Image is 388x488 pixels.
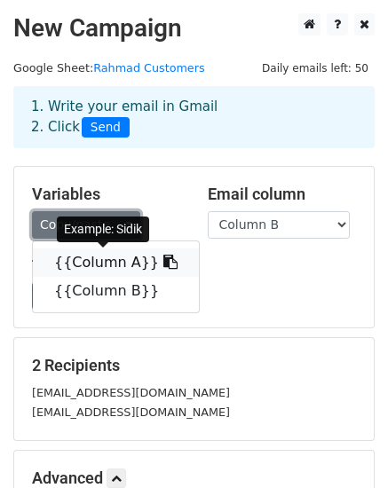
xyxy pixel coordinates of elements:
[299,403,388,488] iframe: Chat Widget
[33,248,199,277] a: {{Column A}}
[32,356,356,375] h5: 2 Recipients
[13,13,375,43] h2: New Campaign
[13,61,205,75] small: Google Sheet:
[32,386,230,399] small: [EMAIL_ADDRESS][DOMAIN_NAME]
[82,117,130,138] span: Send
[32,468,356,488] h5: Advanced
[32,405,230,419] small: [EMAIL_ADDRESS][DOMAIN_NAME]
[256,59,375,78] span: Daily emails left: 50
[33,277,199,305] a: {{Column B}}
[208,185,357,204] h5: Email column
[18,97,370,138] div: 1. Write your email in Gmail 2. Click
[57,216,149,242] div: Example: Sidik
[32,185,181,204] h5: Variables
[93,61,204,75] a: Rahmad Customers
[32,211,140,239] a: Copy/paste...
[256,61,375,75] a: Daily emails left: 50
